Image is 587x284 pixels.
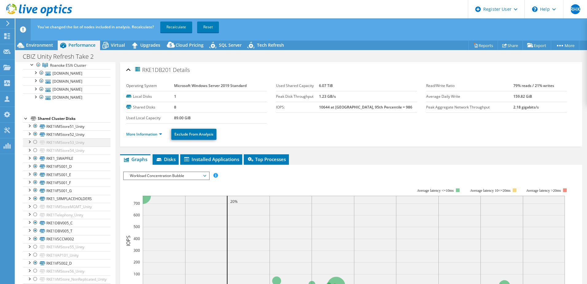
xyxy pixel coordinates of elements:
[23,179,111,187] a: RKE1VFS001_F
[23,203,111,211] a: RKE1VMStoreMGMT_Unity
[127,172,206,179] span: Workload Concentration Bubble
[523,41,551,50] a: Export
[23,259,111,267] a: RKE1VFS002_D
[134,212,140,218] text: 600
[173,66,190,73] span: Details
[125,235,132,246] text: IOPS
[134,271,140,277] text: 100
[183,156,239,162] span: Installed Applications
[23,93,111,101] a: [DOMAIN_NAME]
[174,94,176,99] b: 1
[513,105,539,110] b: 2.18 gigabits/s
[23,163,111,171] a: RKE1VFS001_D
[426,83,513,89] label: Read/Write Ratio
[134,201,140,206] text: 700
[23,122,111,130] a: RKE1VMStore51_Unity
[23,227,111,235] a: RKE1DBV005_T
[126,104,174,110] label: Shared Disks
[134,259,140,265] text: 200
[319,105,412,110] b: 10644 at [GEOGRAPHIC_DATA], 95th Percentile = 986
[513,94,532,99] b: 159.82 GiB
[174,105,176,110] b: 8
[126,93,174,100] label: Local Disks
[498,41,523,50] a: Share
[38,115,111,122] div: Shared Cluster Disks
[247,156,286,162] span: Top Processes
[470,188,511,193] tspan: Average latency 10<=20ms
[426,104,513,110] label: Peak Aggregate Network Throughput
[551,41,579,50] a: More
[23,171,111,179] a: RKE1VFS001_E
[23,138,111,146] a: RKE1VMStore53_Unity
[570,4,580,14] span: RHK
[174,83,247,88] b: Microsoft Windows Server 2019 Standard
[126,132,162,137] a: More Information
[532,6,538,12] svg: \n
[23,211,111,219] a: RKE1Telephony_Unity
[156,156,176,162] span: Disks
[37,24,154,30] span: You've changed the list of nodes included in analysis. Recalculate?
[23,275,111,283] a: RKE1VMStore_NonReplicated_Unity
[276,93,319,100] label: Peak Disk Throughput
[134,236,140,241] text: 400
[126,115,174,121] label: Used Local Capacity
[417,188,454,193] tspan: Average latency <=10ms
[319,83,333,88] b: 6.07 TiB
[160,22,192,33] a: Recalculate
[176,42,204,48] span: Cloud Pricing
[276,104,319,110] label: IOPS:
[20,53,103,60] h1: CBIZ Unity Refresh Take 2
[123,156,147,162] span: Graphs
[23,69,111,77] a: [DOMAIN_NAME]
[174,115,191,120] b: 89.00 GiB
[23,61,111,69] a: Roanoke ESXi Cluster
[468,41,498,50] a: Reports
[134,248,140,253] text: 300
[134,224,140,229] text: 500
[140,42,160,48] span: Upgrades
[111,42,125,48] span: Virtual
[513,83,554,88] b: 79% reads / 21% writes
[23,77,111,85] a: [DOMAIN_NAME]
[219,42,242,48] span: SQL Server
[319,94,336,99] b: 1.23 GB/s
[23,267,111,275] a: RKE1VMStore56_Unity
[23,147,111,155] a: RKE1VMStore54_Unity
[23,195,111,203] a: RKE1_SRMPLACEHOLDERS
[23,235,111,243] a: RKE1VSCCM002
[426,93,513,100] label: Average Daily Write
[68,42,95,48] span: Performance
[134,66,171,73] span: RKE1DB201
[23,243,111,251] a: RKE1VMStore55_Unity
[50,63,86,68] span: Roanoke ESXi Cluster
[230,199,238,204] text: 20%
[197,22,219,33] a: Reset
[23,130,111,138] a: RKE1VMStore52_Unity
[23,85,111,93] a: [DOMAIN_NAME]
[126,83,174,89] label: Operating System
[23,187,111,195] a: RKE1VFS001_G
[276,83,319,89] label: Used Shared Capacity
[526,188,561,193] text: Average latency >20ms
[171,129,216,140] a: Exclude From Analysis
[257,42,284,48] span: Tech Refresh
[23,219,111,227] a: RKE1DBV005_C
[23,251,111,259] a: RKE1VAP101_Unity
[23,155,111,163] a: RKE1_SWAPFILE
[26,42,53,48] span: Environment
